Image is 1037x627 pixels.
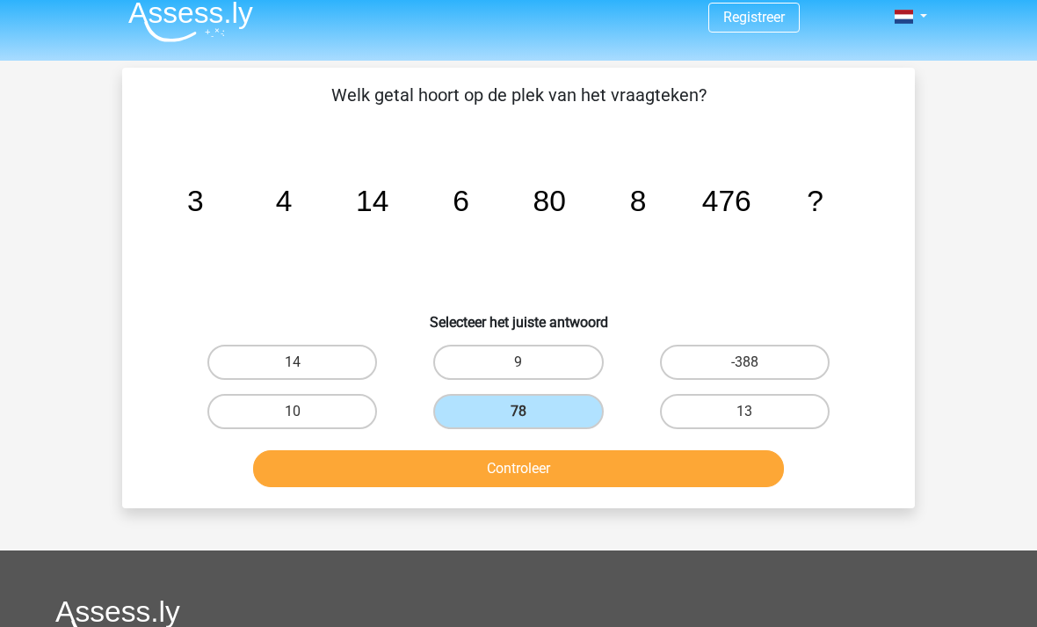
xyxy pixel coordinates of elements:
img: Assessly [128,1,253,42]
tspan: 14 [356,185,388,217]
tspan: 3 [187,185,204,217]
tspan: 6 [453,185,469,217]
h6: Selecteer het juiste antwoord [150,300,887,331]
label: 78 [433,394,603,429]
a: Registreer [723,9,785,26]
tspan: ? [807,185,823,217]
label: 13 [660,394,830,429]
label: 14 [207,345,377,380]
label: -388 [660,345,830,380]
tspan: 4 [276,185,293,217]
label: 9 [433,345,603,380]
tspan: 80 [533,185,566,217]
tspan: 8 [630,185,647,217]
label: 10 [207,394,377,429]
button: Controleer [253,450,785,487]
p: Welk getal hoort op de plek van het vraagteken? [150,82,887,108]
tspan: 476 [702,185,751,217]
